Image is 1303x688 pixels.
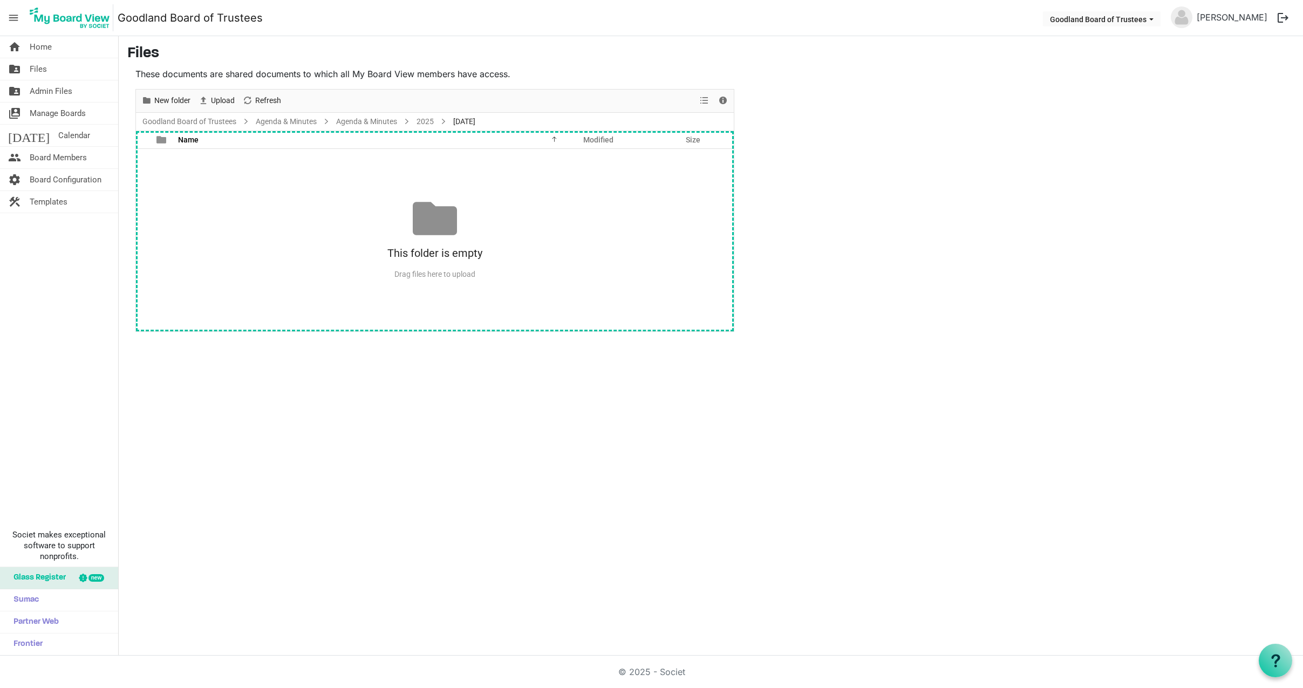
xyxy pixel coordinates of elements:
span: Frontier [8,633,43,655]
div: new [88,574,104,582]
span: [DATE] [451,115,477,128]
span: menu [3,8,24,28]
span: Sumac [8,589,39,611]
a: Goodland Board of Trustees [140,115,238,128]
img: no-profile-picture.svg [1171,6,1192,28]
span: Files [30,58,47,80]
button: Goodland Board of Trustees dropdownbutton [1043,11,1161,26]
button: New folder [140,94,193,107]
span: New folder [153,94,192,107]
span: Board Members [30,147,87,168]
a: My Board View Logo [26,4,118,31]
span: settings [8,169,21,190]
span: Calendar [58,125,90,146]
span: Size [686,135,700,144]
span: Templates [30,191,67,213]
span: Modified [583,135,613,144]
span: Name [178,135,199,144]
span: switch_account [8,103,21,124]
h3: Files [127,45,1294,63]
span: construction [8,191,21,213]
a: [PERSON_NAME] [1192,6,1272,28]
div: Upload [194,90,238,112]
div: View [695,90,714,112]
a: © 2025 - Societ [618,666,685,677]
button: Details [716,94,731,107]
span: folder_shared [8,80,21,102]
a: Goodland Board of Trustees [118,7,263,29]
span: Board Configuration [30,169,101,190]
div: Refresh [238,90,285,112]
span: Societ makes exceptional software to support nonprofits. [5,529,113,562]
div: This folder is empty [136,241,734,265]
a: Agenda & Minutes [334,115,399,128]
span: Partner Web [8,611,59,633]
button: View dropdownbutton [698,94,711,107]
a: Agenda & Minutes [254,115,319,128]
span: Refresh [254,94,282,107]
span: [DATE] [8,125,50,146]
button: Refresh [241,94,283,107]
div: Drag files here to upload [136,265,734,283]
span: Glass Register [8,567,66,589]
div: Details [714,90,732,112]
span: people [8,147,21,168]
span: Manage Boards [30,103,86,124]
img: My Board View Logo [26,4,113,31]
span: home [8,36,21,58]
a: 2025 [414,115,436,128]
div: New folder [138,90,194,112]
button: logout [1272,6,1294,29]
span: Admin Files [30,80,72,102]
span: folder_shared [8,58,21,80]
span: Home [30,36,52,58]
button: Upload [196,94,237,107]
p: These documents are shared documents to which all My Board View members have access. [135,67,734,80]
span: Upload [210,94,236,107]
